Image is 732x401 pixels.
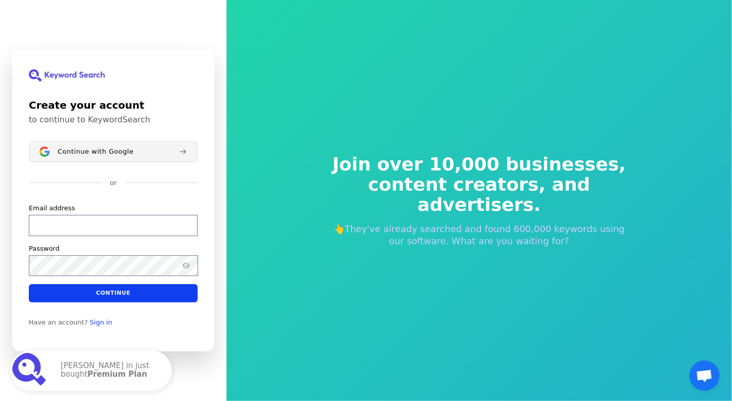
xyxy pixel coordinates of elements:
[90,319,112,327] a: Sign in
[58,148,133,156] span: Continue with Google
[61,362,162,380] p: [PERSON_NAME] in just bought
[690,361,720,391] a: Открытый чат
[29,98,198,113] h1: Create your account
[12,352,49,389] img: Premium Plan
[87,370,147,379] strong: Premium Plan
[180,259,192,272] button: Show password
[326,154,633,174] span: Join over 10,000 businesses,
[29,69,105,81] img: KeywordSearch
[29,284,198,302] button: Continue
[29,204,75,213] label: Email address
[29,115,198,125] p: to continue to KeywordSearch
[29,244,60,253] label: Password
[29,319,88,327] span: Have an account?
[326,223,633,247] p: 👆They've already searched and found 600,000 keywords using our software. What are you waiting for?
[39,147,50,157] img: Sign in with Google
[29,141,198,162] button: Sign in with GoogleContinue with Google
[326,174,633,215] span: content creators, and advertisers.
[110,179,116,188] p: or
